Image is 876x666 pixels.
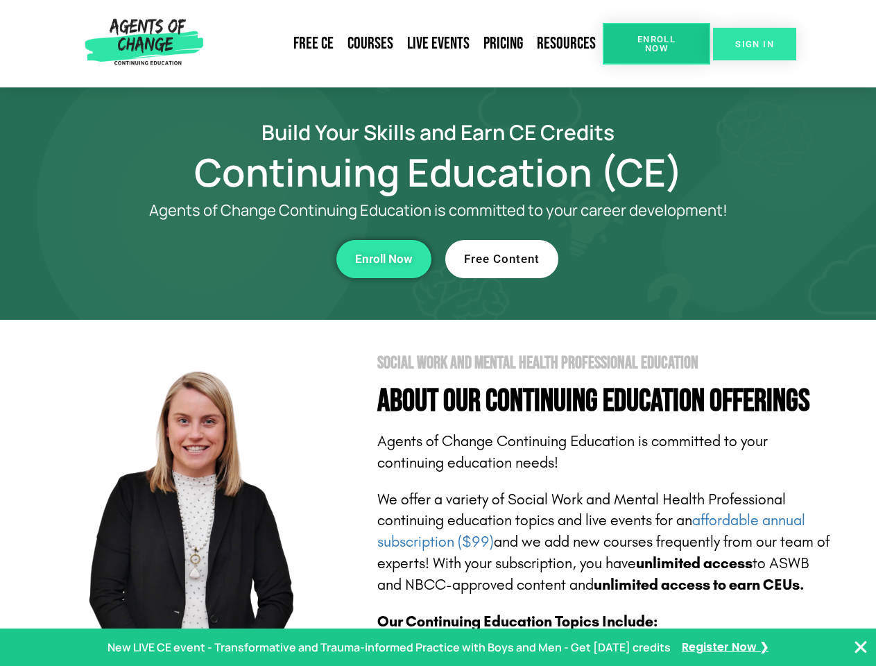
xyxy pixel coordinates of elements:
a: SIGN IN [713,28,796,60]
a: Register Now ❯ [682,638,768,658]
h1: Continuing Education (CE) [43,156,834,188]
h2: Build Your Skills and Earn CE Credits [43,122,834,142]
span: Enroll Now [625,35,688,53]
b: unlimited access [636,554,753,572]
h2: Social Work and Mental Health Professional Education [377,355,834,372]
span: Agents of Change Continuing Education is committed to your continuing education needs! [377,432,768,472]
a: Courses [341,28,400,60]
a: Enroll Now [336,240,431,278]
a: Free CE [286,28,341,60]
a: Pricing [476,28,530,60]
button: Close Banner [852,639,869,656]
p: New LIVE CE event - Transformative and Trauma-informed Practice with Boys and Men - Get [DATE] cr... [108,638,671,658]
h4: About Our Continuing Education Offerings [377,386,834,417]
span: SIGN IN [735,40,774,49]
p: We offer a variety of Social Work and Mental Health Professional continuing education topics and ... [377,489,834,596]
a: Free Content [445,240,558,278]
span: Enroll Now [355,253,413,265]
a: Live Events [400,28,476,60]
b: unlimited access to earn CEUs. [594,576,805,594]
p: Agents of Change Continuing Education is committed to your career development! [98,202,778,219]
span: Free Content [464,253,540,265]
a: Resources [530,28,603,60]
a: Enroll Now [603,23,710,65]
b: Our Continuing Education Topics Include: [377,613,658,631]
nav: Menu [209,28,603,60]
